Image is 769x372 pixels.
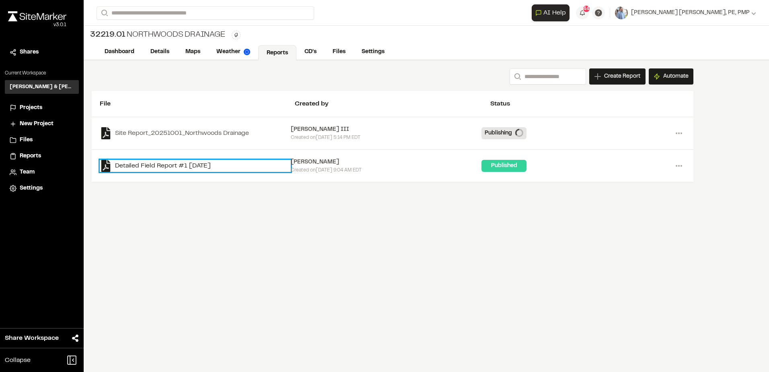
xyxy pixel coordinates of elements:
a: Maps [177,44,208,60]
span: Team [20,168,35,177]
div: Status [490,99,685,109]
div: Published [481,160,526,172]
div: Publishing [481,127,526,139]
button: Open AI Assistant [532,4,570,21]
button: Edit Tags [232,31,241,39]
span: Files [20,136,33,145]
button: [PERSON_NAME] [PERSON_NAME], PE, PMP [615,6,756,19]
a: Files [10,136,74,145]
div: [PERSON_NAME] [291,158,482,167]
span: 32219.01 [90,29,125,41]
span: Share Workspace [5,333,59,343]
a: Files [325,44,354,60]
div: Created by [295,99,490,109]
p: Current Workspace [5,70,79,77]
a: Team [10,168,74,177]
a: New Project [10,120,74,128]
button: Search [510,68,524,85]
span: Collapse [5,355,31,365]
div: Created on [DATE] 5:14 PM EDT [291,134,482,141]
img: User [615,6,628,19]
a: Site Report_20251001_Northwoods Drainage [100,127,291,139]
div: File [100,99,295,109]
a: CD's [296,44,325,60]
span: Create Report [604,72,640,81]
h3: [PERSON_NAME] & [PERSON_NAME] Inc. [10,83,74,91]
img: precipai.png [244,49,250,55]
a: Reports [10,152,74,161]
a: Details [142,44,177,60]
div: Northwoods Drainage [90,29,225,41]
img: rebrand.png [8,11,66,21]
a: Reports [258,45,296,60]
div: Oh geez...please don't... [8,21,66,29]
span: New Project [20,120,53,128]
span: Settings [20,184,43,193]
button: Automate [649,68,693,85]
div: Created on [DATE] 9:04 AM EDT [291,167,482,174]
div: Open AI Assistant [532,4,573,21]
a: Detailed Field Report #1 [DATE] [100,160,291,172]
button: Search [97,6,111,20]
span: Projects [20,103,42,112]
a: Settings [354,44,393,60]
a: Weather [208,44,258,60]
a: Projects [10,103,74,112]
a: Settings [10,184,74,193]
span: [PERSON_NAME] [PERSON_NAME], PE, PMP [631,8,750,17]
a: Dashboard [97,44,142,60]
div: [PERSON_NAME] III [291,125,482,134]
a: Shares [10,48,74,57]
span: 44 [583,5,590,12]
span: AI Help [543,8,566,18]
span: Reports [20,152,41,161]
span: Shares [20,48,39,57]
button: 44 [576,6,589,19]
